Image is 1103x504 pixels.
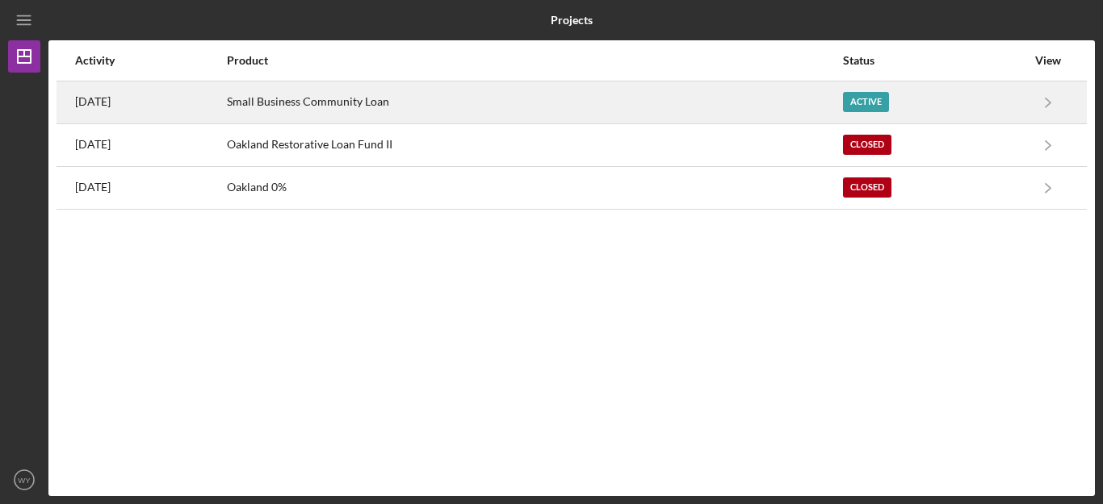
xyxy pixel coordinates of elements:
[18,476,31,485] text: WY
[8,464,40,496] button: WY
[843,92,889,112] div: Active
[843,54,1026,67] div: Status
[843,135,891,155] div: Closed
[227,82,841,123] div: Small Business Community Loan
[227,54,841,67] div: Product
[551,14,593,27] b: Projects
[227,168,841,208] div: Oakland 0%
[1028,54,1068,67] div: View
[75,181,111,194] time: 2021-12-14 19:37
[227,125,841,165] div: Oakland Restorative Loan Fund II
[75,54,225,67] div: Activity
[75,95,111,108] time: 2025-08-08 21:19
[843,177,891,198] div: Closed
[75,138,111,151] time: 2024-10-25 21:36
